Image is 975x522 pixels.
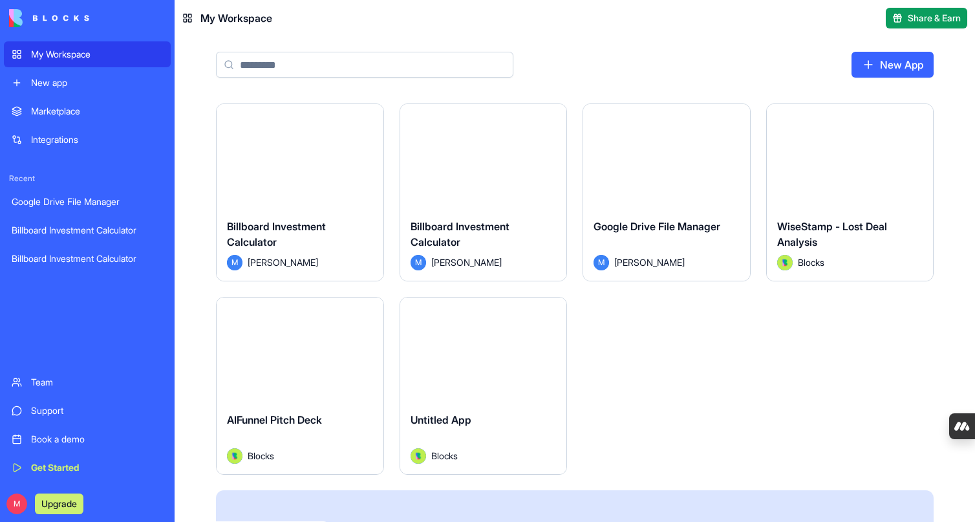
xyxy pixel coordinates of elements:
[431,256,502,269] span: [PERSON_NAME]
[216,103,384,281] a: Billboard Investment CalculatorM[PERSON_NAME]
[798,256,824,269] span: Blocks
[35,494,83,514] button: Upgrade
[4,217,171,243] a: Billboard Investment Calculator
[31,105,163,118] div: Marketplace
[31,76,163,89] div: New app
[4,98,171,124] a: Marketplace
[4,246,171,272] a: Billboard Investment Calculator
[400,103,568,281] a: Billboard Investment CalculatorM[PERSON_NAME]
[31,461,163,474] div: Get Started
[4,189,171,215] a: Google Drive File Manager
[4,426,171,452] a: Book a demo
[248,449,274,462] span: Blocks
[12,224,163,237] div: Billboard Investment Calculator
[31,404,163,417] div: Support
[411,448,426,464] img: Avatar
[431,449,458,462] span: Blocks
[411,255,426,270] span: M
[583,103,751,281] a: Google Drive File ManagerM[PERSON_NAME]
[4,455,171,481] a: Get Started
[12,195,163,208] div: Google Drive File Manager
[777,255,793,270] img: Avatar
[4,398,171,424] a: Support
[4,127,171,153] a: Integrations
[31,433,163,446] div: Book a demo
[594,220,720,233] span: Google Drive File Manager
[594,255,609,270] span: M
[31,48,163,61] div: My Workspace
[248,256,318,269] span: [PERSON_NAME]
[4,41,171,67] a: My Workspace
[31,376,163,389] div: Team
[227,220,326,248] span: Billboard Investment Calculator
[227,255,242,270] span: M
[766,103,934,281] a: WiseStamp - Lost Deal AnalysisAvatarBlocks
[886,8,967,28] button: Share & Earn
[9,9,89,27] img: logo
[200,10,272,26] span: My Workspace
[4,173,171,184] span: Recent
[411,413,471,426] span: Untitled App
[614,256,685,269] span: [PERSON_NAME]
[4,70,171,96] a: New app
[4,369,171,395] a: Team
[908,12,961,25] span: Share & Earn
[35,497,83,510] a: Upgrade
[31,133,163,146] div: Integrations
[777,220,887,248] span: WiseStamp - Lost Deal Analysis
[411,220,509,248] span: Billboard Investment Calculator
[227,448,242,464] img: Avatar
[227,413,322,426] span: AIFunnel Pitch Deck
[852,52,934,78] a: New App
[216,297,384,475] a: AIFunnel Pitch DeckAvatarBlocks
[6,494,27,514] span: M
[400,297,568,475] a: Untitled AppAvatarBlocks
[12,252,163,265] div: Billboard Investment Calculator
